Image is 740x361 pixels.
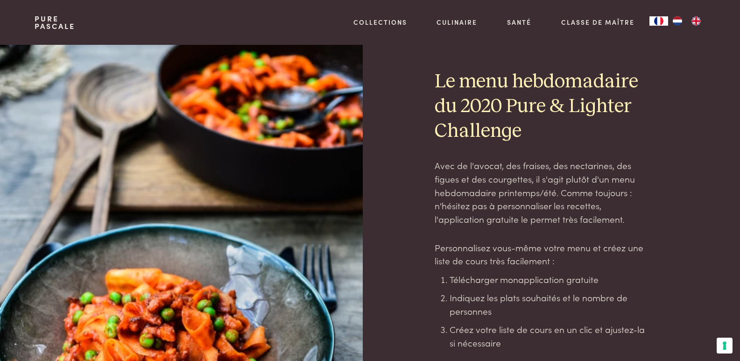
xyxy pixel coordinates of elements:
a: Collections [353,17,407,27]
p: Personnalisez vous-même votre menu et créez une liste de cours très facilement : [435,241,648,268]
a: Classe de maître [561,17,634,27]
a: Santé [507,17,531,27]
li: Télécharger mon [450,273,648,286]
a: NL [668,16,687,26]
a: FR [649,16,668,26]
ul: Language list [668,16,705,26]
p: Avec de l'avocat, des fraises, des nectarines, des figues et des courgettes, il s'agit plutôt d'u... [435,159,648,226]
a: EN [687,16,705,26]
a: PurePascale [35,15,75,30]
a: Culinaire [437,17,477,27]
button: Vos préférences en matière de consentement pour les technologies de suivi [717,338,733,354]
aside: Language selected: Français [649,16,705,26]
div: Language [649,16,668,26]
li: Créez votre liste de cours en un clic et ajustez-la si nécessaire [450,323,648,349]
li: Indiquez les plats souhaités et le nombre de personnes [450,291,648,318]
h2: Le menu hebdomadaire du 2020 Pure & Lighter Challenge [435,70,648,144]
a: application gratuite [518,273,599,285]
